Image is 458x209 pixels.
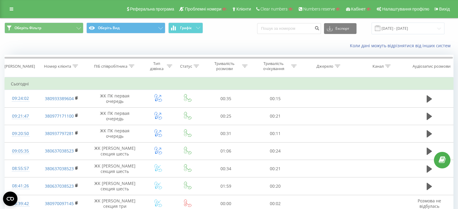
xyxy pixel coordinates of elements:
[257,23,321,34] input: Пошук за номером
[130,7,174,11] span: Реферальна програма
[87,90,142,107] td: ЖК ПК первая очередь
[87,107,142,125] td: ЖК ПК первая очередь
[11,163,30,174] div: 08:55:57
[201,160,251,177] td: 00:34
[316,64,333,69] div: Джерело
[45,131,74,136] a: 380937797281
[236,7,251,11] span: Клієнти
[45,113,74,119] a: 380977171100
[3,192,17,206] button: Open CMP widget
[87,160,142,177] td: ЖК [PERSON_NAME] секция шесть
[5,78,453,90] td: Сьогодні
[372,64,384,69] div: Канал
[185,7,221,11] span: Проблемні номери
[201,107,251,125] td: 00:25
[11,180,30,192] div: 08:41:26
[11,145,30,157] div: 09:05:35
[45,183,74,189] a: 380637038523
[251,160,300,177] td: 00:21
[251,177,300,195] td: 00:20
[11,110,30,122] div: 09:21:47
[439,7,450,11] span: Вихід
[168,23,203,33] button: Графік
[87,142,142,160] td: ЖК [PERSON_NAME] секция шесть
[94,64,127,69] div: ПІБ співробітника
[180,64,192,69] div: Статус
[45,148,74,154] a: 380637038523
[14,26,41,30] span: Оберіть Фільтр
[351,7,366,11] span: Кабінет
[45,96,74,101] a: 380933389604
[303,7,335,11] span: Numbers reserve
[86,23,165,33] button: Оберіть Вид
[148,61,166,71] div: Тип дзвінка
[44,64,71,69] div: Номер клієнта
[11,128,30,140] div: 09:20:50
[45,201,74,206] a: 380970097145
[324,23,357,34] button: Експорт
[5,64,35,69] div: [PERSON_NAME]
[201,90,251,107] td: 00:35
[45,166,74,171] a: 380637038523
[87,125,142,142] td: ЖК ПК первая очередь
[208,61,241,71] div: Тривалість розмови
[251,142,300,160] td: 00:24
[350,43,453,48] a: Коли дані можуть відрізнятися вiд інших систем
[180,26,192,30] span: Графік
[257,61,290,71] div: Тривалість очікування
[260,7,288,11] span: Clear numbers
[418,198,441,209] span: Розмова не відбулась
[11,93,30,104] div: 09:24:02
[251,107,300,125] td: 00:21
[413,64,450,69] div: Аудіозапис розмови
[251,125,300,142] td: 00:11
[201,125,251,142] td: 00:31
[201,177,251,195] td: 01:59
[87,177,142,195] td: ЖК [PERSON_NAME] секция шесть
[201,142,251,160] td: 01:06
[382,7,429,11] span: Налаштування профілю
[5,23,83,33] button: Оберіть Фільтр
[251,90,300,107] td: 00:15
